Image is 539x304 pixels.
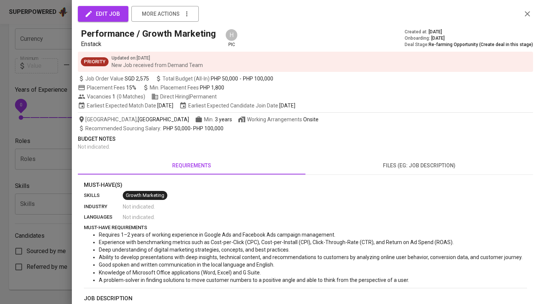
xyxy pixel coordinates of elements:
[99,239,454,245] span: Experience with benchmarking metrics such as Cost-per-Click (CPC), Cost-per-Install (CPI), Click-...
[142,9,180,19] span: more actions
[193,125,223,131] span: PHP 100,000
[157,102,173,109] span: [DATE]
[405,42,533,48] div: Deal Stage :
[99,277,409,283] span: A problem-solver in finding solutions to move customer numbers to a positive angle and able to th...
[150,85,224,91] span: Min. Placement Fees
[204,116,232,122] span: Min.
[303,116,319,123] div: Onsite
[151,93,217,100] span: Direct Hiring | Permanent
[78,93,145,100] span: Vacancies ( 0 Matches )
[126,85,136,91] span: 15%
[99,262,274,268] span: Good spoken and written communication in the local language and English.
[112,61,203,69] p: New Job received from Demand Team
[431,35,445,42] span: [DATE]
[82,161,301,170] span: requirements
[99,270,261,276] span: Knowledge of Microsoft Office applications (Word, Excel) and G Suite.
[87,85,136,91] span: Placement Fees
[99,247,290,253] span: Deep understanding of digital marketing strategies, concepts, and best practices.
[84,203,123,210] p: industry
[215,116,232,122] span: 3 years
[84,213,123,221] p: languages
[138,116,189,123] span: [GEOGRAPHIC_DATA]
[84,224,527,231] p: must-have requirements
[163,125,191,131] span: PHP 50,000
[112,55,203,61] p: Updated on : [DATE]
[84,181,527,189] p: Must-Have(s)
[225,28,238,48] div: pic
[85,125,223,132] span: -
[81,58,109,66] span: Priority
[240,75,241,82] span: -
[78,144,110,150] span: Not indicated .
[131,6,199,22] button: more actions
[405,29,533,35] div: Created at :
[111,93,115,100] span: 1
[78,75,149,82] span: Job Order Value
[86,9,120,19] span: edit job
[84,192,123,199] p: skills
[81,40,101,48] span: Enstack
[200,85,224,91] span: PHP 1,800
[78,102,173,109] span: Earliest Expected Match Date
[405,35,533,42] div: Onboarding :
[99,232,335,238] span: Requires 1–2 years of working experience in Google Ads and Facebook Ads campaign management.
[310,161,529,170] span: files (eg: job description)
[78,6,128,22] button: edit job
[84,294,527,303] p: job description
[179,102,295,109] span: Earliest Expected Candidate Join Date
[243,75,273,82] span: PHP 100,000
[123,213,155,221] span: Not indicated .
[78,135,533,143] p: Budget Notes
[123,203,155,210] span: Not indicated .
[99,254,523,260] span: Ability to develop presentations with deep insights, technical content, and recommendations to cu...
[123,192,167,199] span: Growth Marketing
[125,75,149,82] span: SGD 2,575
[279,102,295,109] span: [DATE]
[85,125,162,131] span: Recommended Sourcing Salary :
[81,28,216,40] h5: Performance / Growth Marketing
[225,28,238,42] div: H
[78,116,189,123] span: [GEOGRAPHIC_DATA] ,
[429,42,533,47] span: Re-farming Opportunity (Create deal in this stage)
[429,29,442,35] span: [DATE]
[211,75,238,82] span: PHP 50,000
[155,75,273,82] span: Total Budget (All-In)
[238,116,319,123] span: Working Arrangements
